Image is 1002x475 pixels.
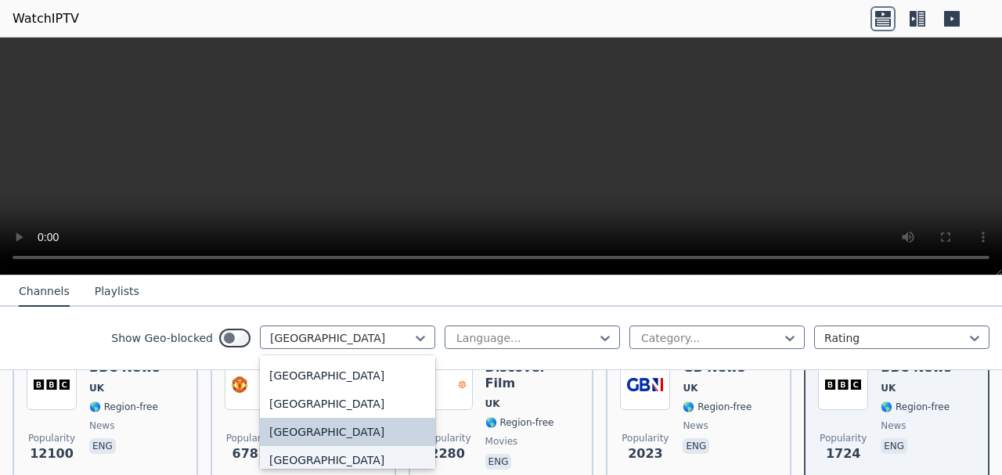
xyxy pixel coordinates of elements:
[881,438,907,454] p: eng
[89,438,116,454] p: eng
[89,419,114,432] span: news
[622,432,669,444] span: Popularity
[620,360,670,410] img: GB News
[881,419,906,432] span: news
[485,398,500,410] span: UK
[820,432,867,444] span: Popularity
[881,382,896,394] span: UK
[260,362,435,390] div: [GEOGRAPHIC_DATA]
[423,360,473,410] img: Discover Film
[13,9,79,28] a: WatchIPTV
[27,360,77,410] img: BBC News
[111,330,213,346] label: Show Geo-blocked
[260,390,435,418] div: [GEOGRAPHIC_DATA]
[226,432,273,444] span: Popularity
[683,382,697,394] span: UK
[95,277,139,307] button: Playlists
[485,454,512,470] p: eng
[485,416,554,429] span: 🌎 Region-free
[89,401,158,413] span: 🌎 Region-free
[881,401,950,413] span: 🌎 Region-free
[683,419,708,432] span: news
[225,360,275,410] img: MUTV
[430,444,465,463] span: 2280
[485,360,580,391] h6: Discover Film
[260,418,435,446] div: [GEOGRAPHIC_DATA]
[826,444,861,463] span: 1724
[260,446,435,474] div: [GEOGRAPHIC_DATA]
[30,444,74,463] span: 12100
[28,432,75,444] span: Popularity
[683,438,709,454] p: eng
[485,435,518,448] span: movies
[424,432,471,444] span: Popularity
[89,382,104,394] span: UK
[232,444,268,463] span: 6781
[19,277,70,307] button: Channels
[683,401,751,413] span: 🌎 Region-free
[818,360,868,410] img: BBC News
[628,444,663,463] span: 2023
